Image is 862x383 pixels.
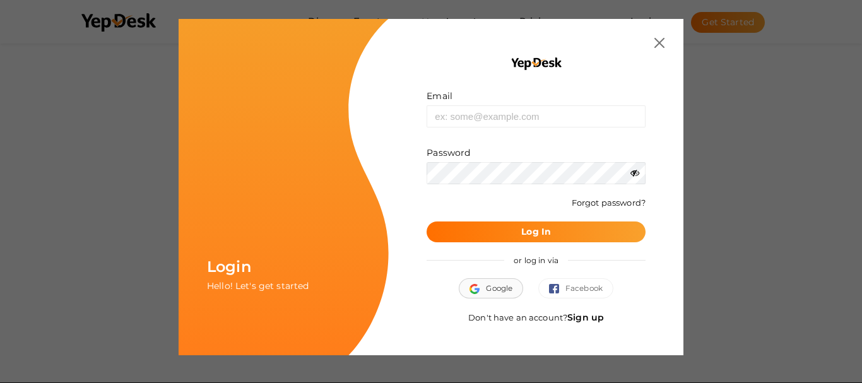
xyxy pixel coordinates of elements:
[567,312,604,323] a: Sign up
[427,90,452,102] label: Email
[469,282,512,295] span: Google
[549,284,565,294] img: facebook.svg
[572,197,646,208] a: Forgot password?
[207,280,309,292] span: Hello! Let's get started
[538,278,613,298] button: Facebook
[427,146,470,159] label: Password
[504,246,568,274] span: or log in via
[427,221,646,242] button: Log In
[459,278,523,298] button: Google
[510,57,562,71] img: YEP_black_cropped.png
[521,226,551,237] b: Log In
[549,282,603,295] span: Facebook
[654,38,664,48] img: close.svg
[207,257,251,276] span: Login
[468,312,604,322] span: Don't have an account?
[469,284,486,294] img: google.svg
[427,105,646,127] input: ex: some@example.com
